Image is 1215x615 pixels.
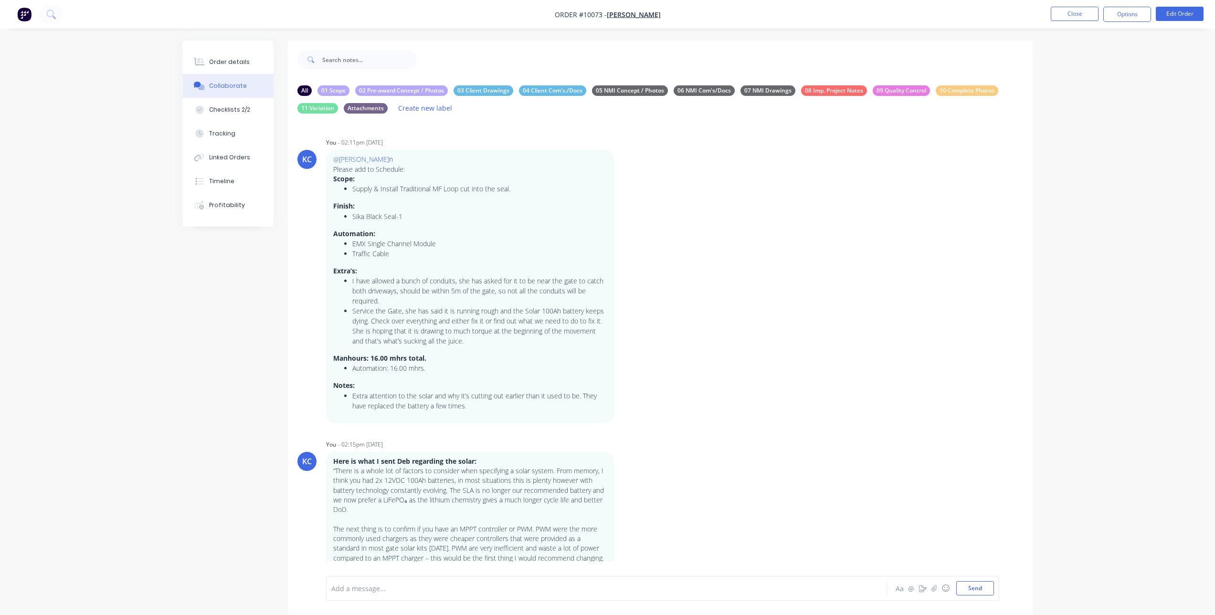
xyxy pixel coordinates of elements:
[352,363,607,373] li: Automation: 16.00 mhrs.
[873,85,930,96] div: 09 Quality Control
[317,85,349,96] div: 01 Scope
[906,583,917,594] button: @
[209,105,250,114] div: Checklists 2/2
[17,7,32,21] img: Factory
[302,456,312,467] div: KC
[333,266,357,275] strong: Extra’s:
[209,153,250,162] div: Linked Orders
[333,155,389,164] a: @[PERSON_NAME]
[209,58,250,66] div: Order details
[592,85,668,96] div: 05 NMI Concept / Photos
[333,155,607,174] p: n Please add to Schedule:
[352,391,607,411] li: Extra attention to the solar and why it’s cutting out earlier than it used to be. They have repla...
[344,103,388,114] div: Attachments
[1051,7,1099,21] button: Close
[326,440,336,449] div: You
[393,102,457,115] button: Create new label
[333,201,355,210] strong: Finish:
[940,583,951,594] button: ☺
[326,138,336,147] div: You
[183,169,274,193] button: Timeline
[333,229,375,238] strong: Automation:
[801,85,867,96] div: 08 Imp. Project Notes
[183,50,274,74] button: Order details
[519,85,586,96] div: 04 Client Com's./Docs
[352,211,607,221] li: Sika Black Seal-1
[183,122,274,146] button: Tracking
[352,276,607,306] li: I have allowed a bunch of conduits, she has asked for it to be near the gate to catch both drivew...
[956,581,994,595] button: Send
[674,85,735,96] div: 06 NMI Com's/Docs
[1103,7,1151,22] button: Options
[183,98,274,122] button: Checklists 2/2
[209,201,245,209] div: Profitability
[209,177,234,186] div: Timeline
[607,10,661,19] a: [PERSON_NAME]
[338,138,383,147] div: - 02:11pm [DATE]
[209,82,247,90] div: Collaborate
[352,306,607,346] li: Service the Gate, she has said it is running rough and the Solar 100Ah battery keeps dying. Check...
[322,50,417,69] input: Search notes...
[352,249,607,259] li: Traffic Cable
[297,85,312,96] div: All
[302,154,312,165] div: KC
[355,85,448,96] div: 02 Pre-award Concept / Photos
[183,74,274,98] button: Collaborate
[338,440,383,449] div: - 02:15pm [DATE]
[183,193,274,217] button: Profitability
[894,583,906,594] button: Aa
[936,85,998,96] div: 10 Complete Photos
[333,354,426,363] strong: Manhours: 16.00 mhrs total.
[555,10,607,19] span: Order #10073 -
[297,103,338,114] div: 11 Variation
[1156,7,1204,21] button: Edit Order
[333,174,355,183] strong: Scope:
[352,239,607,249] li: EMX Single Channel Module
[352,184,607,194] li: Supply & Install Traditional MF Loop cut into the seal.
[183,146,274,169] button: Linked Orders
[454,85,513,96] div: 03 Client Drawings
[333,457,476,466] strong: Here is what I sent Deb regarding the solar:
[209,129,235,138] div: Tracking
[333,381,355,390] strong: Notes:
[740,85,795,96] div: 07 NMI Drawings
